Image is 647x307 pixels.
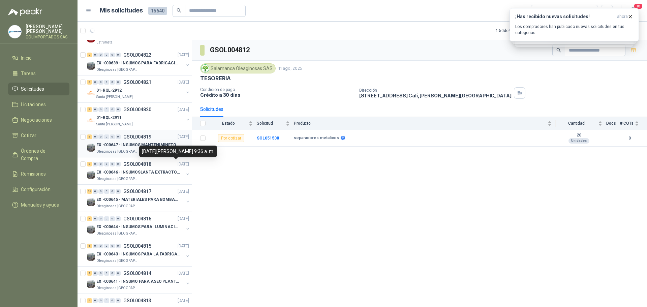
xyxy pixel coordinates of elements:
span: Licitaciones [21,101,46,108]
span: Órdenes de Compra [21,147,63,162]
p: Dirección [359,88,512,93]
th: Solicitud [257,117,294,130]
div: 0 [104,189,109,194]
a: Configuración [8,183,69,196]
div: Salamanca Oleaginosas SAS [200,63,276,73]
div: 0 [93,271,98,276]
img: Company Logo [87,225,95,234]
span: Manuales y ayuda [21,201,59,209]
p: [DATE] [178,298,189,304]
div: 14 [87,189,92,194]
div: Solicitudes [200,105,223,113]
div: 0 [98,80,103,85]
div: 0 [110,107,115,112]
p: Santa [PERSON_NAME] [96,94,133,100]
p: 11 ago, 2025 [278,65,302,72]
p: Santa [PERSON_NAME] [96,122,133,127]
p: [DATE] [178,188,189,195]
p: GSOL004821 [123,80,151,85]
img: Company Logo [87,116,95,124]
a: 7 0 0 0 0 0 GSOL004816[DATE] Company LogoEX -000644 - INSUMOS PARA ILUMINACIONN ZONA DE CLAOleagi... [87,215,190,236]
h3: ¡Has recibido nuevas solicitudes! [515,14,614,20]
span: search [556,48,561,53]
p: [DATE] [178,52,189,58]
a: Órdenes de Compra [8,145,69,165]
img: Company Logo [202,65,209,72]
p: GSOL004820 [123,107,151,112]
span: Estado [210,121,247,126]
div: 0 [110,298,115,303]
p: EX -000647 - INSUMOS MANTENIMINETO MECANICO [96,142,180,148]
div: 0 [110,134,115,139]
span: Solicitud [257,121,284,126]
div: Unidades [568,138,589,144]
div: 0 [93,244,98,248]
div: 0 [116,107,121,112]
p: [DATE] [178,79,189,86]
div: 0 [116,216,121,221]
div: 0 [104,271,109,276]
div: 0 [104,244,109,248]
div: 0 [104,107,109,112]
span: Solicitudes [21,85,44,93]
p: EX -000641 - INSUMO PARA ASEO PLANTA EXTRACTORA [96,278,180,285]
img: Company Logo [8,25,21,38]
p: [DATE] [178,134,189,140]
div: 0 [98,107,103,112]
div: 7 [87,216,92,221]
p: [DATE] [178,106,189,113]
button: ¡Felicidades! Tu cotización ha sido la ganadoraahora Company LogoOleaginosas [GEOGRAPHIC_DATA][PE... [515,13,634,80]
p: Oleaginosas [GEOGRAPHIC_DATA][PERSON_NAME] [96,258,139,264]
div: 3 [87,162,92,166]
th: # COTs [620,117,647,130]
img: Company Logo [87,144,95,152]
a: 3 0 0 0 0 0 GSOL004821[DATE] Company Logo01-RQL-2912Santa [PERSON_NAME] [87,78,190,100]
a: Inicio [8,52,69,64]
div: Por cotizar [218,134,244,142]
p: Estrumetal [96,40,114,45]
span: search [177,8,181,13]
p: EX -000645 - MATERIALES PARA BOMBAS STANDBY PLANTA [96,196,180,203]
div: 1 - 50 de 9321 [496,25,540,36]
span: Inicio [21,54,32,62]
div: 0 [110,216,115,221]
p: GSOL004818 [123,162,151,166]
p: Los compradores han publicado nuevas solicitudes en tus categorías. [515,24,633,36]
p: COLIMPORTADOS SAS [26,35,69,39]
p: [DATE] [178,161,189,167]
p: GSOL004816 [123,216,151,221]
p: GSOL004822 [123,53,151,57]
p: EX -000643 - INSUMOS PARA LA FABRICACION DE PLATAF [96,251,180,257]
p: EX -000639 - INSUMOS PARA FABRICACION DE MALLA TAM [96,60,180,66]
span: 15640 [148,7,167,15]
p: [PERSON_NAME] [PERSON_NAME] [26,24,69,34]
div: 0 [93,53,98,57]
div: 0 [104,216,109,221]
div: 0 [104,53,109,57]
p: Crédito a 30 días [200,92,354,98]
th: Cantidad [556,117,606,130]
div: 0 [110,244,115,248]
div: 0 [104,298,109,303]
img: Company Logo [87,198,95,206]
a: Cotizar [8,129,69,142]
b: 20 [556,133,602,138]
a: SOL051508 [257,136,279,141]
div: 0 [116,244,121,248]
p: GSOL004813 [123,298,151,303]
button: ¡Has recibido nuevas solicitudes!ahora Los compradores han publicado nuevas solicitudes en tus ca... [510,8,639,41]
span: Cantidad [556,121,597,126]
a: 3 0 0 0 0 0 GSOL004819[DATE] Company LogoEX -000647 - INSUMOS MANTENIMINETO MECANICOOleaginosas [... [87,133,190,154]
p: GSOL004817 [123,189,151,194]
p: [DATE] [178,270,189,277]
span: Remisiones [21,170,46,178]
div: 0 [110,80,115,85]
div: 4 [87,298,92,303]
div: 0 [104,80,109,85]
div: 0 [98,216,103,221]
div: 0 [116,189,121,194]
th: Estado [210,117,257,130]
div: 0 [98,134,103,139]
p: Oleaginosas [GEOGRAPHIC_DATA][PERSON_NAME] [96,149,139,154]
div: 0 [116,162,121,166]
